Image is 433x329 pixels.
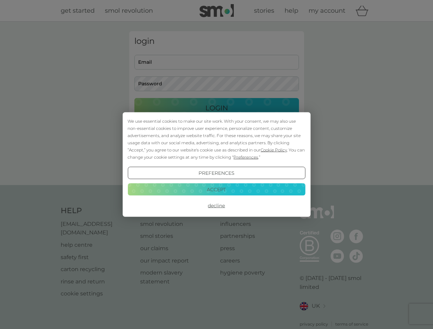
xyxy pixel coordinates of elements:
[128,183,305,195] button: Accept
[122,112,310,217] div: Cookie Consent Prompt
[128,199,305,212] button: Decline
[128,167,305,179] button: Preferences
[261,147,287,153] span: Cookie Policy
[233,155,258,160] span: Preferences
[128,118,305,161] div: We use essential cookies to make our site work. With your consent, we may also use non-essential ...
